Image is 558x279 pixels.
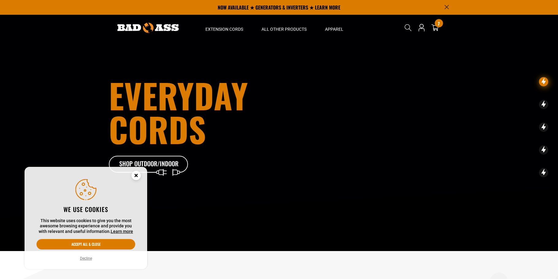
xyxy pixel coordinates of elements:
[403,23,413,33] summary: Search
[196,15,252,41] summary: Extension Cords
[36,218,135,234] p: This website uses cookies to give you the most awesome browsing experience and provide you with r...
[262,26,307,32] span: All Other Products
[117,23,179,33] img: Bad Ass Extension Cords
[111,229,133,234] a: Learn more
[325,26,343,32] span: Apparel
[205,26,243,32] span: Extension Cords
[252,15,316,41] summary: All Other Products
[36,239,135,250] button: Accept all & close
[438,21,440,26] span: 7
[25,167,147,269] aside: Cookie Consent
[109,156,189,173] a: Shop Outdoor/Indoor
[316,15,353,41] summary: Apparel
[36,205,135,213] h2: We use cookies
[78,255,94,261] button: Decline
[109,78,313,146] h1: Everyday cords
